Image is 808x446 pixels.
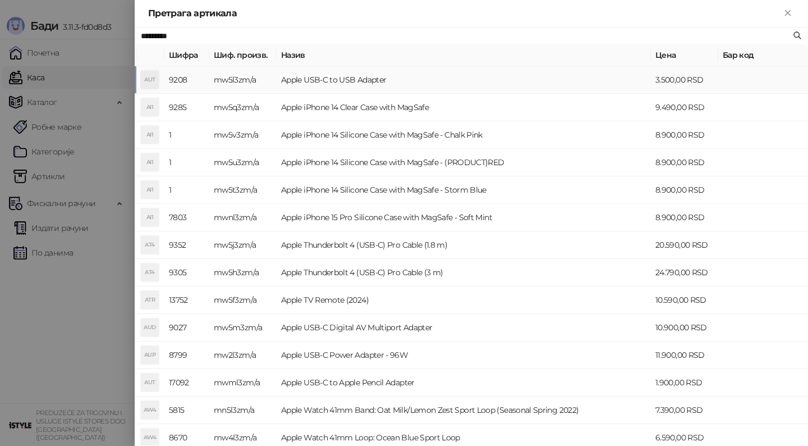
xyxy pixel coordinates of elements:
[141,181,159,199] div: AI1
[209,44,277,66] th: Шиф. произв.
[651,94,718,121] td: 9.490,00 RSD
[164,286,209,314] td: 13752
[277,149,651,176] td: Apple iPhone 14 Silicone Case with MagSafe - (PRODUCT)RED
[781,7,795,20] button: Close
[209,66,277,94] td: mw5l3zm/a
[651,286,718,314] td: 10.590,00 RSD
[164,314,209,342] td: 9027
[651,314,718,342] td: 10.900,00 RSD
[277,121,651,149] td: Apple iPhone 14 Silicone Case with MagSafe - Chalk Pink
[651,176,718,204] td: 8.900,00 RSD
[164,231,209,259] td: 9352
[164,369,209,397] td: 17092
[164,121,209,149] td: 1
[164,259,209,286] td: 9305
[141,346,159,364] div: AUP
[164,94,209,121] td: 9285
[651,149,718,176] td: 8.900,00 RSD
[209,149,277,176] td: mw5u3zm/a
[277,94,651,121] td: Apple iPhone 14 Clear Case with MagSafe
[277,176,651,204] td: Apple iPhone 14 Silicone Case with MagSafe - Storm Blue
[141,236,159,254] div: AT4
[651,204,718,231] td: 8.900,00 RSD
[141,374,159,392] div: AUT
[209,342,277,369] td: mw2l3zm/a
[164,397,209,424] td: 5815
[141,291,159,309] div: ATR
[141,263,159,281] div: AT4
[164,66,209,94] td: 9208
[277,369,651,397] td: Apple USB-C to Apple Pencil Adapter
[209,204,277,231] td: mwnl3zm/a
[141,401,159,419] div: AW4
[141,318,159,336] div: AUD
[141,126,159,144] div: AI1
[651,231,718,259] td: 20.590,00 RSD
[277,66,651,94] td: Apple USB-C to USB Adapter
[209,176,277,204] td: mw5t3zm/a
[277,44,651,66] th: Назив
[164,204,209,231] td: 7803
[209,286,277,314] td: mw5f3zm/a
[209,121,277,149] td: mw5v3zm/a
[277,397,651,424] td: Apple Watch 41mm Band: Oat Milk/Lemon Zest Sport Loop (Seasonal Spring 2022)
[209,369,277,397] td: mwml3zm/a
[277,314,651,342] td: Apple USB-C Digital AV Multiport Adapter
[148,7,781,20] div: Претрага артикала
[651,44,718,66] th: Цена
[277,231,651,259] td: Apple Thunderbolt 4 (USB-C) Pro Cable (1.8 m)
[164,176,209,204] td: 1
[141,98,159,116] div: AI1
[209,314,277,342] td: mw5m3zm/a
[651,397,718,424] td: 7.390,00 RSD
[277,342,651,369] td: Apple USB-C Power Adapter - 96W
[209,259,277,286] td: mw5h3zm/a
[277,286,651,314] td: Apple TV Remote (2024)
[651,342,718,369] td: 11.900,00 RSD
[164,342,209,369] td: 8799
[141,153,159,171] div: AI1
[277,259,651,286] td: Apple Thunderbolt 4 (USB‑C) Pro Cable (3 m)
[209,231,277,259] td: mw5j3zm/a
[141,71,159,89] div: AUT
[651,369,718,397] td: 1.900,00 RSD
[209,397,277,424] td: mn5l3zm/a
[277,204,651,231] td: Apple iPhone 15 Pro Silicone Case with MagSafe - Soft Mint
[209,94,277,121] td: mw5q3zm/a
[651,259,718,286] td: 24.790,00 RSD
[718,44,808,66] th: Бар код
[651,66,718,94] td: 3.500,00 RSD
[651,121,718,149] td: 8.900,00 RSD
[141,208,159,226] div: AI1
[164,44,209,66] th: Шифра
[164,149,209,176] td: 1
